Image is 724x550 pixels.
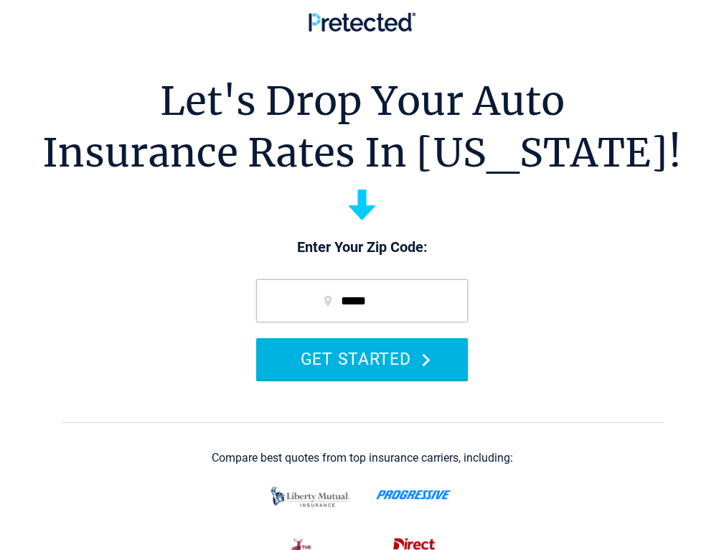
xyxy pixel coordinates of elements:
[256,338,468,379] button: GET STARTED
[242,238,482,258] p: Enter Your Zip Code:
[309,12,415,32] img: Pretected Logo
[212,452,513,465] div: Compare best quotes from top insurance carriers, including:
[42,75,682,179] h1: Let's Drop Your Auto Insurance Rates In [US_STATE]!
[256,279,468,322] input: zip code
[267,480,354,514] img: liberty
[376,490,453,500] img: progressive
